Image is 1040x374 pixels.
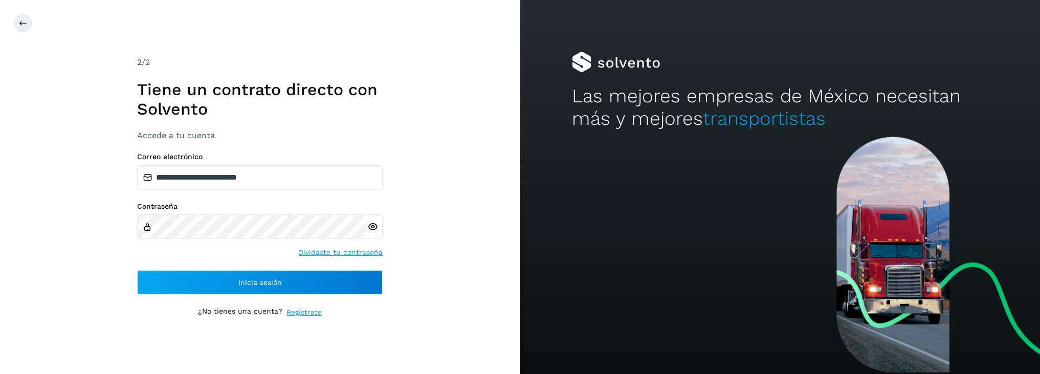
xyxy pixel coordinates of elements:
[238,279,282,286] span: Inicia sesión
[137,152,383,161] label: Correo electrónico
[137,270,383,295] button: Inicia sesión
[703,107,826,129] span: transportistas
[298,247,383,258] a: Olvidaste tu contraseña
[137,80,383,119] h1: Tiene un contrato directo con Solvento
[137,130,383,140] h3: Accede a tu cuenta
[572,85,988,130] h2: Las mejores empresas de México necesitan más y mejores
[286,307,322,318] a: Regístrate
[198,307,282,318] p: ¿No tienes una cuenta?
[137,202,383,211] label: Contraseña
[137,56,383,69] div: /2
[137,57,142,67] span: 2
